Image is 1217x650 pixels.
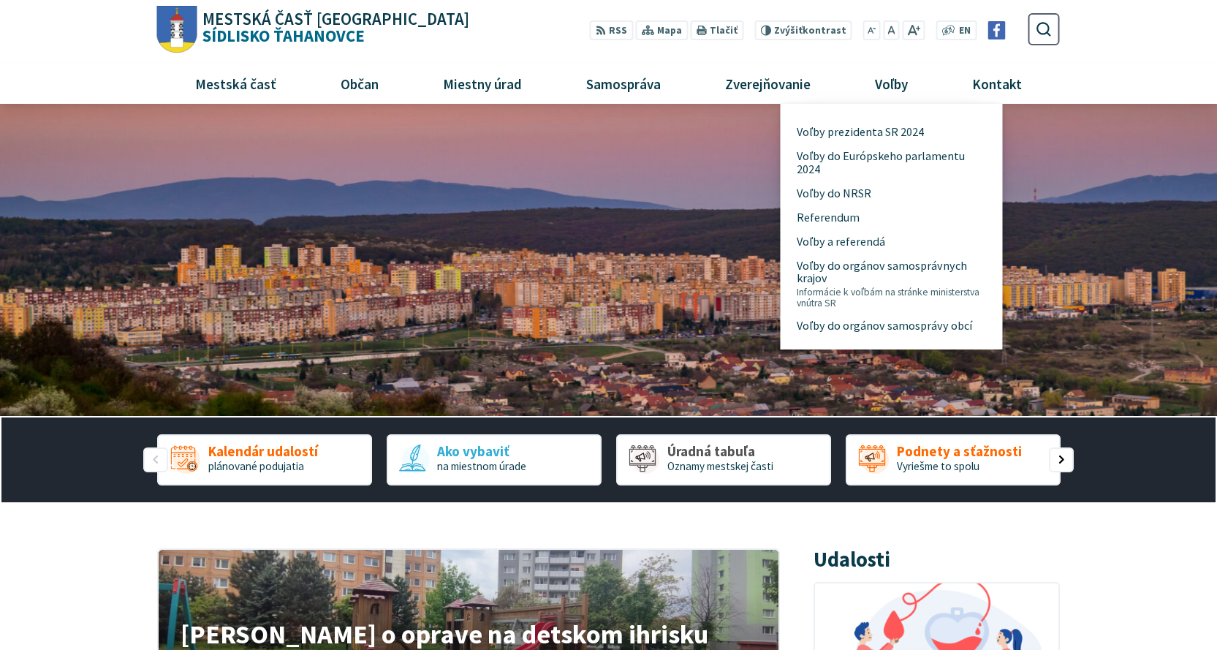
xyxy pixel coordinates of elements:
a: Voľby do orgánov samosprávy obcí [797,314,985,339]
a: Logo Sídlisko Ťahanovce, prejsť na domovskú stránku. [157,6,469,53]
div: Predošlý slajd [143,447,168,472]
a: EN [955,23,975,39]
button: Tlačiť [691,20,743,40]
span: Zvýšiť [774,24,803,37]
span: RSS [609,23,627,39]
span: Ako vybaviť [437,444,526,459]
a: Samospráva [560,64,688,103]
a: Mapa [636,20,688,40]
a: Ako vybaviť na miestnom úrade [387,434,602,485]
a: Úradná tabuľa Oznamy mestskej časti [616,434,831,485]
span: Mapa [657,23,682,39]
button: Zvýšiťkontrast [754,20,852,40]
a: Kontakt [946,64,1049,103]
a: Občan [314,64,405,103]
a: RSS [590,20,633,40]
span: Oznamy mestskej časti [667,459,773,473]
span: Informácie k voľbám na stránke ministerstva vnútra SR [797,287,985,309]
span: Vyriešme to spolu [897,459,979,473]
span: Miestny úrad [437,64,527,103]
button: Zmenšiť veľkosť písma [863,20,881,40]
a: Voľby do orgánov samosprávnych krajovInformácie k voľbám na stránke ministerstva vnútra SR [797,254,985,314]
span: Voľby do orgánov samosprávy obcí [797,314,972,339]
span: Voľby a referendá [797,230,885,254]
span: Voľby prezidenta SR 2024 [797,121,924,145]
a: Mestská časť [168,64,303,103]
a: Zverejňovanie [699,64,838,103]
img: Prejsť na Facebook stránku [987,21,1006,39]
a: Voľby [849,64,935,103]
span: Zverejňovanie [719,64,816,103]
a: Referendum [797,205,985,230]
span: EN [959,23,971,39]
span: Tlačiť [710,25,738,37]
a: Voľby do NRSR [797,181,985,205]
button: Nastaviť pôvodnú veľkosť písma [883,20,899,40]
span: Voľby do NRSR [797,181,871,205]
span: Kalendár udalostí [208,444,318,459]
span: Samospráva [580,64,666,103]
div: Nasledujúci slajd [1049,447,1074,472]
span: kontrast [774,25,846,37]
h3: Udalosti [814,548,890,571]
h1: Sídlisko Ťahanovce [197,11,470,45]
div: 3 / 5 [616,434,831,485]
button: Zväčšiť veľkosť písma [902,20,925,40]
a: Podnety a sťažnosti Vyriešme to spolu [846,434,1061,485]
a: Voľby do Európskeho parlamentu 2024 [797,145,985,182]
span: Voľby do orgánov samosprávnych krajov [797,254,985,314]
a: Voľby prezidenta SR 2024 [797,121,985,145]
span: plánované podujatia [208,459,304,473]
div: 4 / 5 [846,434,1061,485]
span: Kontakt [967,64,1028,103]
span: Úradná tabuľa [667,444,773,459]
span: Občan [335,64,384,103]
span: Voľby [870,64,914,103]
span: Referendum [797,205,860,230]
img: Prejsť na domovskú stránku [157,6,197,53]
a: Voľby a referendá [797,230,985,254]
span: Mestská časť [GEOGRAPHIC_DATA] [202,11,469,28]
span: na miestnom úrade [437,459,526,473]
a: Kalendár udalostí plánované podujatia [157,434,372,485]
div: 2 / 5 [387,434,602,485]
span: Mestská časť [189,64,281,103]
a: Miestny úrad [416,64,548,103]
div: 1 / 5 [157,434,372,485]
span: Podnety a sťažnosti [897,444,1022,459]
